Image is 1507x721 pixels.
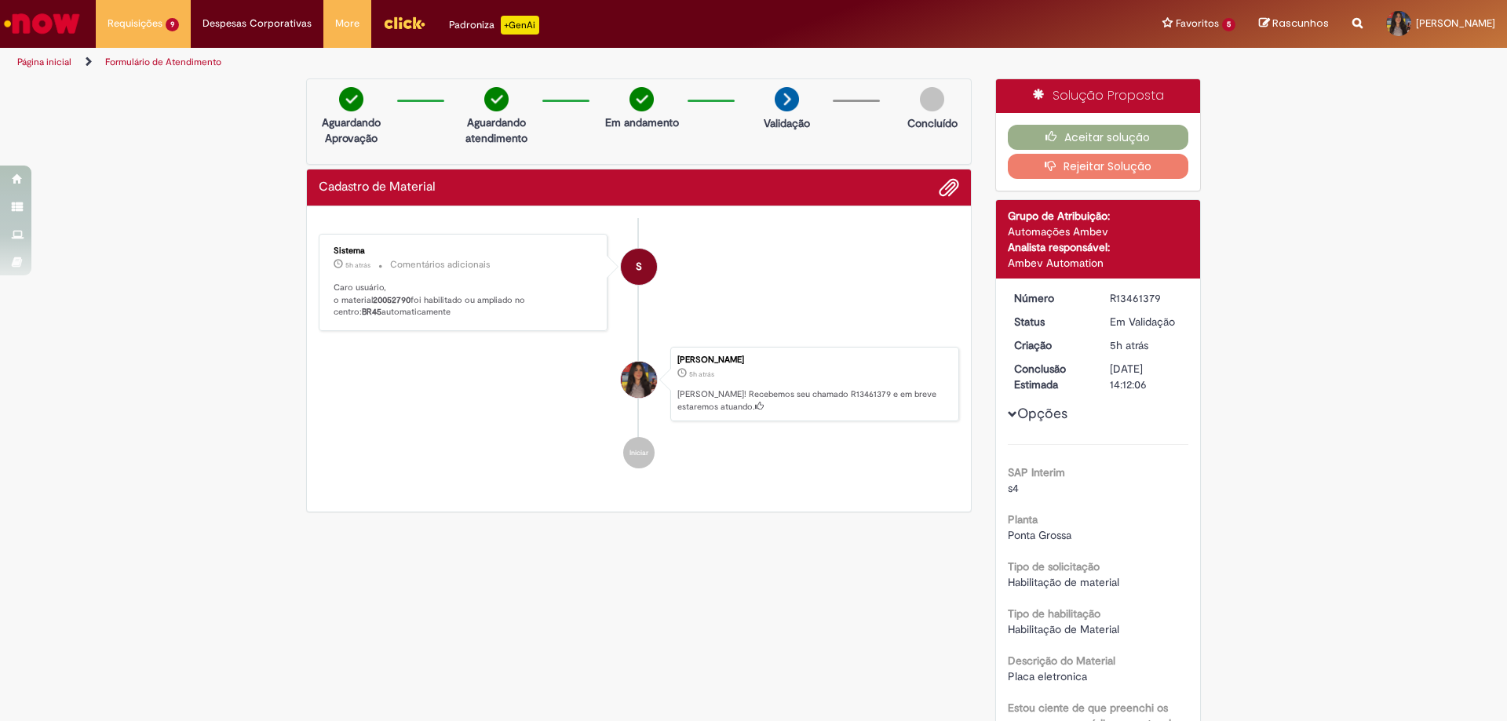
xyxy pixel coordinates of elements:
img: arrow-next.png [775,87,799,111]
a: Página inicial [17,56,71,68]
b: Tipo de solicitação [1008,559,1100,574]
div: Sistema [334,246,595,256]
img: check-circle-green.png [339,87,363,111]
b: Descrição do Material [1008,654,1115,668]
dt: Criação [1002,337,1099,353]
small: Comentários adicionais [390,258,491,271]
dt: Status [1002,314,1099,330]
time: 29/08/2025 10:11:59 [689,370,714,379]
div: [DATE] 14:12:06 [1110,361,1183,392]
span: 5h atrás [345,260,370,270]
span: 5 [1222,18,1235,31]
span: S [636,248,642,286]
p: Concluído [907,115,958,131]
dt: Número [1002,290,1099,306]
p: Validação [764,115,810,131]
ul: Trilhas de página [12,48,993,77]
span: Favoritos [1176,16,1219,31]
div: Padroniza [449,16,539,35]
img: check-circle-green.png [484,87,509,111]
b: SAP Interim [1008,465,1065,479]
p: Aguardando atendimento [458,115,535,146]
div: 29/08/2025 10:11:59 [1110,337,1183,353]
div: Em Validação [1110,314,1183,330]
img: img-circle-grey.png [920,87,944,111]
div: Automações Ambev [1008,224,1189,239]
div: Grupo de Atribuição: [1008,208,1189,224]
span: Placa eletronica [1008,669,1087,683]
span: s4 [1008,481,1019,495]
a: Rascunhos [1259,16,1329,31]
p: Aguardando Aprovação [313,115,389,146]
span: 9 [166,18,179,31]
span: Habilitação de Material [1008,622,1119,636]
div: Ambev Automation [1008,255,1189,271]
span: Rascunhos [1272,16,1329,31]
span: Ponta Grossa [1008,528,1071,542]
b: BR45 [362,306,381,318]
span: Requisições [108,16,162,31]
span: Despesas Corporativas [203,16,312,31]
div: Analista responsável: [1008,239,1189,255]
b: Tipo de habilitação [1008,606,1100,621]
span: 5h atrás [1110,338,1148,352]
h2: Cadastro de Material Histórico de tíquete [319,180,436,195]
div: R13461379 [1110,290,1183,306]
div: [PERSON_NAME] [677,355,951,365]
time: 29/08/2025 10:11:59 [1110,338,1148,352]
button: Aceitar solução [1008,125,1189,150]
p: Caro usuário, o material foi habilitado ou ampliado no centro: automaticamente [334,282,595,319]
span: More [335,16,359,31]
img: check-circle-green.png [629,87,654,111]
li: Samantha Fernanda Malaquias Fontana [319,347,959,422]
div: Solução Proposta [996,79,1201,113]
div: Samantha Fernanda Malaquias Fontana [621,362,657,398]
p: [PERSON_NAME]! Recebemos seu chamado R13461379 e em breve estaremos atuando. [677,388,951,413]
button: Adicionar anexos [939,177,959,198]
div: System [621,249,657,285]
span: 5h atrás [689,370,714,379]
button: Rejeitar Solução [1008,154,1189,179]
p: +GenAi [501,16,539,35]
img: ServiceNow [2,8,82,39]
img: click_logo_yellow_360x200.png [383,11,425,35]
time: 29/08/2025 10:14:59 [345,260,370,270]
dt: Conclusão Estimada [1002,361,1099,392]
a: Formulário de Atendimento [105,56,221,68]
ul: Histórico de tíquete [319,218,959,485]
span: Habilitação de material [1008,575,1119,589]
b: Planta [1008,512,1038,526]
span: [PERSON_NAME] [1416,16,1495,30]
p: Em andamento [605,115,679,130]
b: 20052790 [373,294,411,306]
